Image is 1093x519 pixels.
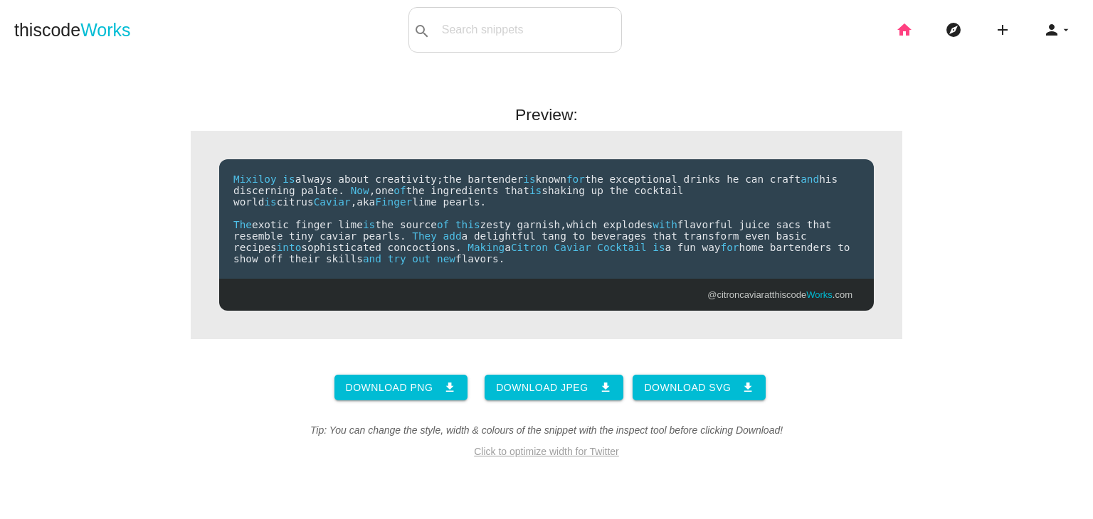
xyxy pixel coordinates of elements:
span: for [566,173,585,185]
span: the source [375,219,437,230]
span: shaking up the cocktail world [233,185,690,208]
span: Mixiloy [233,173,277,185]
span: , [351,196,357,208]
span: new [437,253,455,264]
i: download [443,375,456,400]
span: zesty garnish [480,219,561,230]
span: a fun way [665,242,721,253]
span: The [233,219,252,230]
a: Click to optimize width for Twitter [474,446,619,457]
span: , [560,219,566,230]
span: one [375,185,394,196]
span: citrus [277,196,314,208]
span: Finger [375,196,412,208]
strong: Preview: [515,105,578,124]
i: download [741,375,754,400]
span: lime pearls [412,196,480,208]
span: the bartender [443,173,524,185]
span: . [455,242,462,253]
i: search [413,9,431,54]
span: flavorful juice sacs that resemble tiny caviar pearls [233,219,838,242]
p: at [241,289,852,300]
span: Works [806,289,833,300]
i: person [1043,7,1060,53]
span: is [523,173,535,185]
span: Cocktail [597,242,646,253]
span: They [412,230,437,242]
a: @citroncaviar [707,289,764,300]
i: arrow_drop_down [1060,7,1072,53]
span: with [653,219,677,230]
span: for [721,242,739,253]
i: Tip: You can change the style, width & colours of the snippet with the inspect tool before clicki... [310,424,783,436]
span: try [388,253,406,264]
span: a [505,242,511,253]
span: . [499,253,505,264]
span: his discerning palate [233,173,844,196]
span: . [338,185,344,196]
span: is [653,242,665,253]
span: out [412,253,431,264]
span: aka [357,196,375,208]
a: thiscodeWorks [14,7,131,53]
span: add [443,230,462,242]
a: Download PNG [334,375,468,400]
span: ; [437,173,443,185]
span: of [394,185,406,196]
span: the exceptional drinks he can craft [585,173,801,185]
span: flavors [455,253,499,264]
span: and [801,173,819,185]
input: Search snippets [435,15,621,45]
span: is [529,185,542,196]
span: . [480,196,487,208]
span: Making [468,242,505,253]
span: which explodes [566,219,653,230]
span: Now [351,185,369,196]
span: , [369,185,376,196]
span: . [400,230,406,242]
a: Download JPEG [485,375,623,400]
span: Caviar [554,242,591,253]
a: thiscodeWorks.com [772,289,852,300]
button: search [409,8,435,52]
span: of [437,219,449,230]
span: known [536,173,566,185]
i: download [599,375,612,400]
span: the ingredients that [406,185,529,196]
span: sophisticated concoctions [301,242,455,253]
span: is [363,219,375,230]
span: a delightful tang to beverages that transform even basic recipes [233,230,813,253]
span: always about creativity [295,173,437,185]
span: and [363,253,381,264]
span: into [277,242,302,253]
span: Works [80,20,130,40]
span: exotic finger lime [252,219,363,230]
span: Caviar [314,196,351,208]
span: is [264,196,276,208]
span: Citron [511,242,548,253]
i: explore [945,7,962,53]
i: home [896,7,913,53]
i: add [994,7,1011,53]
span: is [283,173,295,185]
span: home bartenders to show off their skills [233,242,856,264]
span: this [455,219,480,230]
a: Download SVG [633,375,766,400]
